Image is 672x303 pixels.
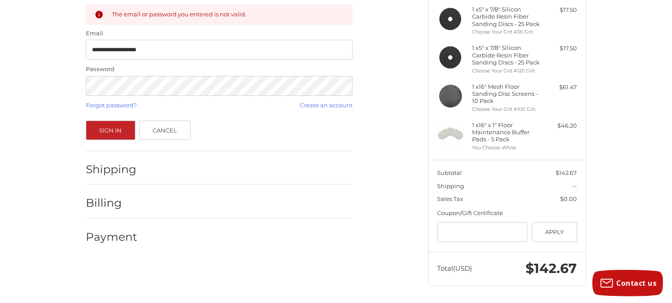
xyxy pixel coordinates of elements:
h2: Payment [86,230,138,244]
input: Gift Certificate or Coupon Code [438,222,528,242]
h4: 1 x 5" x 7/8" Silicon Carbide Resin Fiber Sanding Discs - 25 Pack [472,44,540,66]
span: Contact us [617,278,657,288]
li: Choose Your Grit #100 Grit [472,106,540,113]
h4: 1 x 5" x 7/8" Silicon Carbide Resin Fiber Sanding Discs - 25 Pack [472,6,540,27]
h2: Shipping [86,163,138,176]
button: Contact us [592,270,663,296]
span: Total (USD) [438,264,472,273]
label: Email [86,29,353,38]
li: You Choose White [472,144,540,151]
div: $17.50 [542,6,577,15]
a: Create an account [300,102,353,109]
a: Cancel [139,121,191,140]
span: $0.00 [561,195,577,202]
span: Shipping [438,182,465,189]
div: $17.50 [542,44,577,53]
li: Choose Your Grit #120 Grit [472,67,540,75]
a: Forgot password? [86,102,137,109]
h4: 1 x 16" Mesh Floor Sanding Disc Screens - 10 Pack [472,83,540,105]
button: Sign In [86,121,135,140]
label: Password [86,65,353,74]
button: Apply [532,222,577,242]
span: $142.67 [526,260,577,276]
div: Coupon/Gift Certificate [438,209,577,218]
span: $142.67 [556,169,577,176]
div: $61.47 [542,83,577,92]
div: The email or password you entered is not valid. [112,10,344,19]
span: -- [573,182,577,189]
span: Subtotal [438,169,462,176]
div: $46.20 [542,121,577,130]
li: Choose Your Grit #36 Grit [472,28,540,36]
h4: 1 x 16" x 1" Floor Maintenance Buffer Pads - 5 Pack [472,121,540,143]
h2: Billing [86,196,138,210]
span: Sales Tax [438,195,464,202]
